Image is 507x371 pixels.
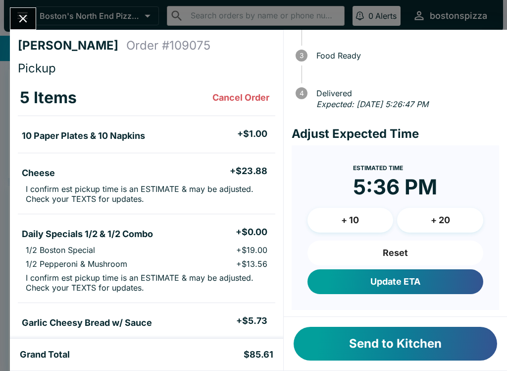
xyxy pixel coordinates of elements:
[18,61,56,75] span: Pickup
[22,167,55,179] h5: Cheese
[26,273,267,293] p: I confirm est pickup time is an ESTIMATE & may be adjusted. Check your TEXTS for updates.
[10,8,36,29] button: Close
[22,130,145,142] h5: 10 Paper Plates & 10 Napkins
[311,89,499,98] span: Delivered
[307,269,483,294] button: Update ETA
[22,317,152,329] h5: Garlic Cheesy Bread w/ Sauce
[126,38,210,53] h4: Order # 109075
[20,349,70,361] h5: Grand Total
[236,259,267,269] p: + $13.56
[353,164,403,172] span: Estimated Time
[294,327,497,361] button: Send to Kitchen
[26,259,127,269] p: 1/2 Pepperoni & Mushroom
[353,174,437,200] time: 5:36 PM
[397,208,483,233] button: + 20
[22,228,153,240] h5: Daily Specials 1/2 & 1/2 Combo
[237,128,267,140] h5: + $1.00
[316,99,428,109] em: Expected: [DATE] 5:26:47 PM
[236,315,267,327] h5: + $5.73
[20,88,77,108] h3: 5 Items
[307,241,483,265] button: Reset
[299,89,304,97] text: 4
[244,349,273,361] h5: $85.61
[300,52,304,60] text: 3
[292,126,499,141] h4: Adjust Expected Time
[26,184,267,204] p: I confirm est pickup time is an ESTIMATE & may be adjusted. Check your TEXTS for updates.
[307,208,394,233] button: + 10
[26,245,95,255] p: 1/2 Boston Special
[236,226,267,238] h5: + $0.00
[18,38,126,53] h4: [PERSON_NAME]
[311,51,499,60] span: Food Ready
[236,245,267,255] p: + $19.00
[230,165,267,177] h5: + $23.88
[208,88,273,108] button: Cancel Order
